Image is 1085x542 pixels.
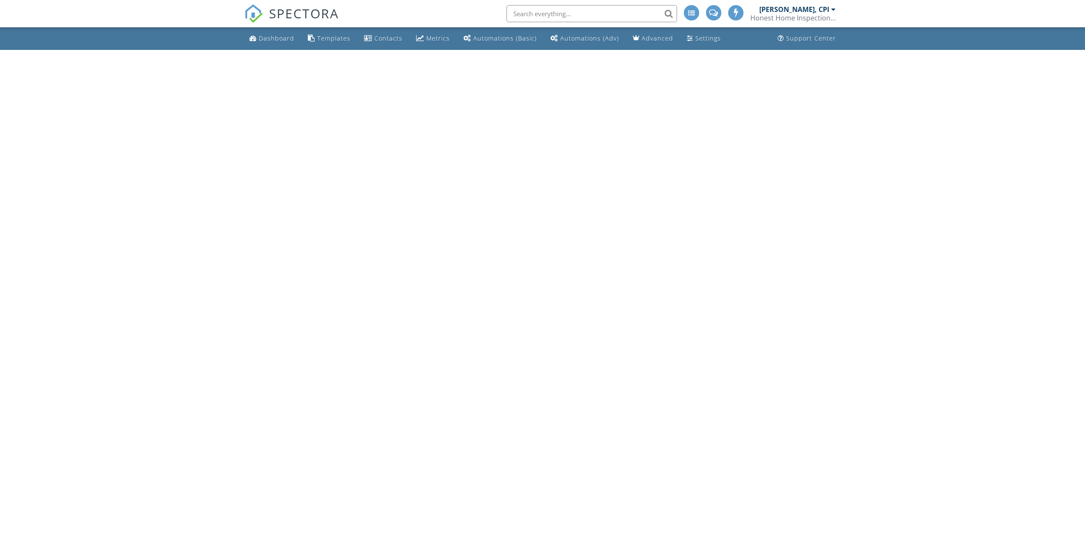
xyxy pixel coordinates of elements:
[304,31,354,46] a: Templates
[547,31,622,46] a: Automations (Advanced)
[426,34,450,42] div: Metrics
[259,34,294,42] div: Dashboard
[269,4,339,22] span: SPECTORA
[774,31,839,46] a: Support Center
[786,34,836,42] div: Support Center
[759,5,829,14] div: [PERSON_NAME], CPI
[560,34,619,42] div: Automations (Adv)
[244,4,263,23] img: The Best Home Inspection Software - Spectora
[246,31,298,46] a: Dashboard
[642,34,673,42] div: Advanced
[361,31,406,46] a: Contacts
[506,5,677,22] input: Search everything...
[473,34,537,42] div: Automations (Basic)
[317,34,350,42] div: Templates
[750,14,836,22] div: Honest Home Inspections NJ
[629,31,677,46] a: Advanced
[374,34,402,42] div: Contacts
[695,34,721,42] div: Settings
[460,31,540,46] a: Automations (Basic)
[683,31,724,46] a: Settings
[244,12,339,29] a: SPECTORA
[413,31,453,46] a: Metrics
